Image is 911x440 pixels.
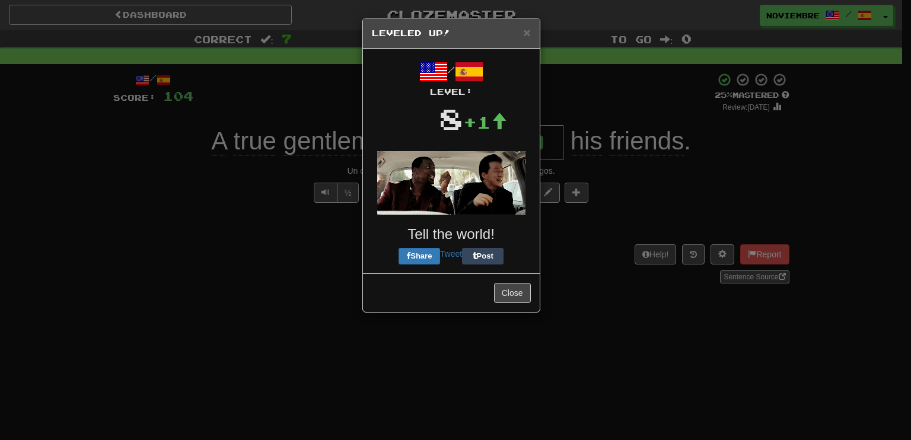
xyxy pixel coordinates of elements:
h5: Leveled Up! [372,27,531,39]
div: / [372,58,531,98]
a: Tweet [440,249,462,259]
button: Post [462,248,504,264]
div: Level: [372,86,531,98]
button: Close [494,283,531,303]
div: 8 [439,98,463,139]
h3: Tell the world! [372,227,531,242]
span: × [523,25,530,39]
img: jackie-chan-chris-tucker-8e28c945e4edb08076433a56fe7d8633100bcb81acdffdd6d8700cc364528c3e.gif [377,151,525,215]
div: +1 [463,110,507,134]
button: Share [399,248,440,264]
button: Close [523,26,530,39]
